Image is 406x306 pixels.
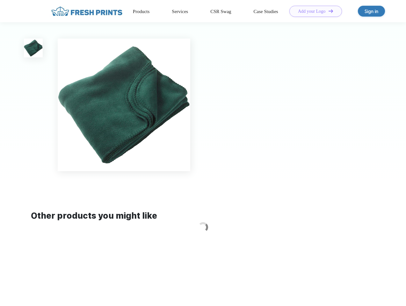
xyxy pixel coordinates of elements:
[343,9,347,13] img: DT
[307,9,339,14] div: Add your Logo
[121,9,144,14] a: Products
[365,8,378,15] div: Sign in
[31,210,375,222] div: Other products you might like
[58,39,190,171] img: func=resize&h=640
[358,6,385,17] a: Sign in
[24,39,43,57] img: func=resize&h=100
[38,6,113,17] img: fo%20logo%202.webp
